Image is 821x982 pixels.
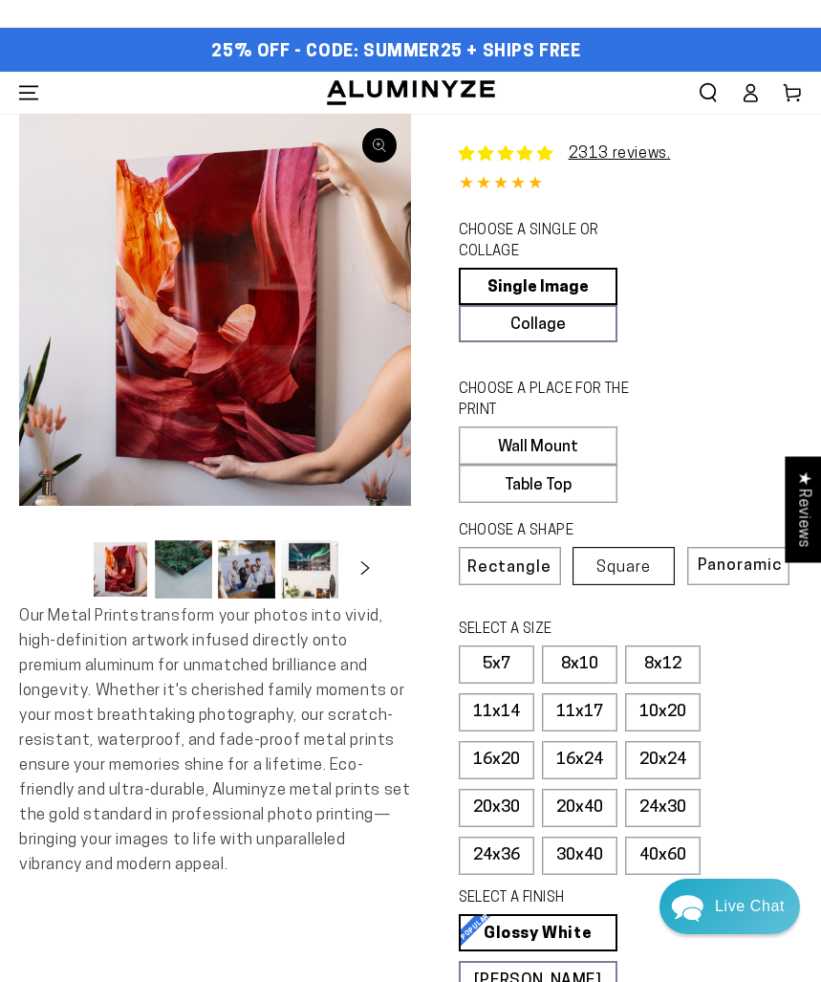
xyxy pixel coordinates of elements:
[19,608,410,873] span: Our Metal Prints transform your photos into vivid, high-definition artwork infused directly onto ...
[19,114,411,604] media-gallery: Gallery Viewer
[459,521,658,542] legend: CHOOSE A SHAPE
[698,557,782,574] span: Panoramic
[459,741,534,779] label: 16x20
[715,879,785,934] div: Contact Us Directly
[625,837,701,875] label: 40x60
[459,837,534,875] label: 24x36
[542,837,617,875] label: 30x40
[459,645,534,684] label: 5x7
[687,72,729,114] summary: Search our site
[281,540,338,599] button: Load image 4 in gallery view
[459,221,658,263] legend: CHOOSE A SINGLE OR COLLAGE
[155,540,212,599] button: Load image 2 in gallery view
[596,559,651,576] span: Square
[459,693,534,731] label: 11x14
[459,268,617,305] a: Single Image
[459,171,803,199] div: 4.85 out of 5.0 stars
[459,620,658,641] legend: SELECT A SIZE
[459,426,617,465] label: Wall Mount
[542,741,617,779] label: 16x24
[92,540,149,599] button: Load image 1 in gallery view
[344,548,386,590] button: Slide right
[459,789,534,827] label: 20x30
[459,465,617,503] label: Table Top
[218,540,275,599] button: Load image 3 in gallery view
[542,789,617,827] label: 20x40
[542,645,617,684] label: 8x10
[659,879,800,934] div: Chat widget toggle
[542,693,617,731] label: 11x17
[459,305,617,342] a: Collage
[625,693,701,731] label: 10x20
[459,380,658,422] legend: CHOOSE A PLACE FOR THE PRINT
[625,789,701,827] label: 24x30
[44,548,86,590] button: Slide left
[625,645,701,684] label: 8x12
[785,456,821,562] div: Click to open Judge.me floating reviews tab
[467,559,551,576] span: Rectangle
[325,78,497,107] img: Aluminyze
[459,888,658,909] legend: SELECT A FINISH
[569,146,671,162] a: 2313 reviews.
[8,72,50,114] summary: Menu
[211,42,580,63] span: 25% OFF - Code: SUMMER25 + Ships Free
[625,741,701,779] label: 20x24
[459,914,617,951] a: Glossy White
